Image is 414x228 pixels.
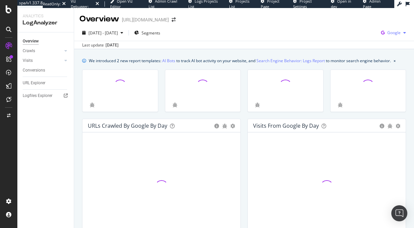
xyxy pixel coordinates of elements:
[162,57,175,64] a: AI Bots
[23,57,62,64] a: Visits
[214,124,219,128] div: circle-info
[88,122,167,129] div: URLs Crawled by Google by day
[23,47,62,54] a: Crawls
[79,13,119,25] div: Overview
[23,38,69,45] a: Overview
[230,124,235,128] div: gear
[392,56,397,66] button: close banner
[43,1,61,7] div: ReadOnly:
[23,80,69,87] a: URL Explorer
[23,47,35,54] div: Crawls
[142,30,160,36] span: Segments
[336,103,345,107] div: bug
[88,30,118,36] span: [DATE] - [DATE]
[106,42,119,48] div: [DATE]
[170,103,180,107] div: bug
[387,30,401,35] span: Google
[79,27,126,38] button: [DATE] - [DATE]
[396,124,400,128] div: gear
[23,67,45,74] div: Conversions
[23,92,52,99] div: Logfiles Explorer
[82,42,119,48] div: Last update
[378,27,409,38] button: Google
[132,27,163,38] button: Segments
[122,16,169,23] div: [URL][DOMAIN_NAME]
[23,57,33,64] div: Visits
[87,103,97,107] div: bug
[222,124,227,128] div: bug
[23,67,69,74] a: Conversions
[256,57,325,64] a: Search Engine Behavior: Logs Report
[23,80,45,87] div: URL Explorer
[253,103,262,107] div: bug
[23,13,68,19] div: Analytics
[23,19,68,27] div: LogAnalyzer
[23,38,39,45] div: Overview
[82,57,406,64] div: info banner
[388,124,392,128] div: bug
[89,57,391,64] div: We introduced 2 new report templates: to track AI bot activity on your website, and to monitor se...
[23,92,69,99] a: Logfiles Explorer
[380,124,384,128] div: circle-info
[391,205,407,221] div: Open Intercom Messenger
[253,122,319,129] div: Visits from Google by day
[172,17,176,22] div: arrow-right-arrow-left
